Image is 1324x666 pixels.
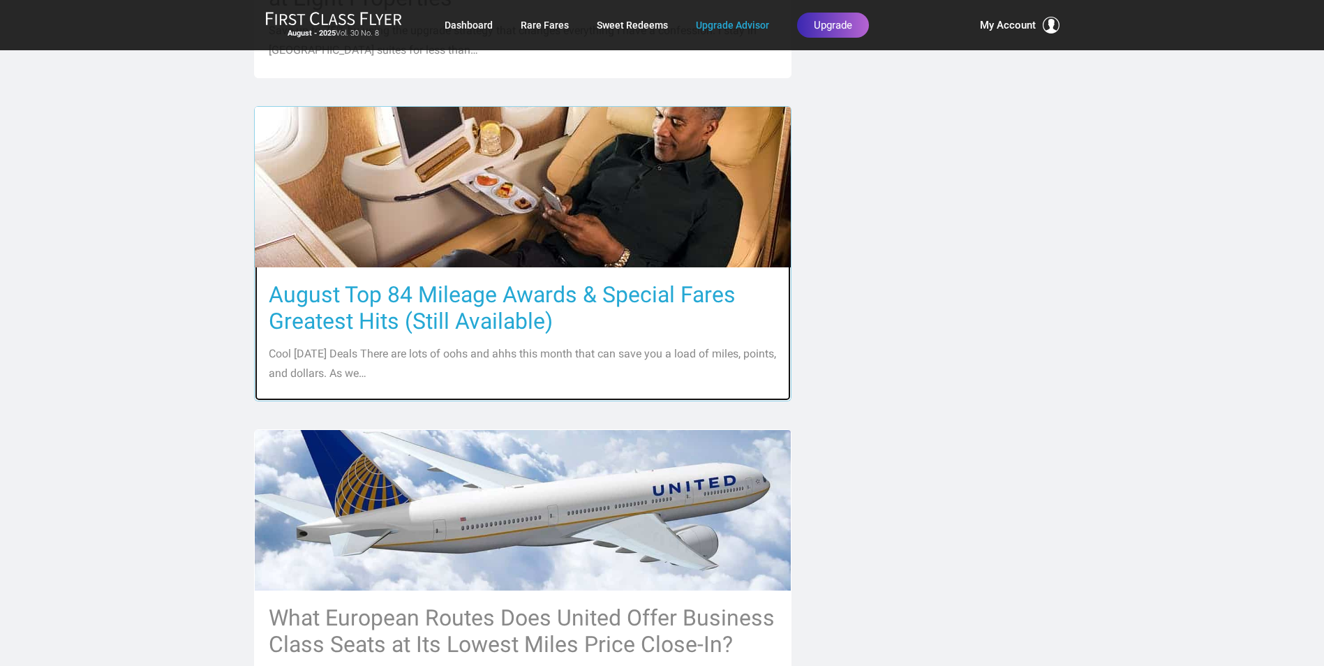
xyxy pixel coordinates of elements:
[269,344,777,383] p: Cool [DATE] Deals There are lots of oohs and ahhs this month that can save you a load of miles, p...
[797,13,869,38] a: Upgrade
[269,281,777,334] h3: August Top 84 Mileage Awards & Special Fares Greatest Hits (Still Available)
[265,11,402,26] img: First Class Flyer
[597,13,668,38] a: Sweet Redeems
[254,106,791,401] a: August Top 84 Mileage Awards & Special Fares Greatest Hits (Still Available) Cool [DATE] Deals Th...
[445,13,493,38] a: Dashboard
[980,17,1059,34] button: My Account
[696,13,769,38] a: Upgrade Advisor
[265,11,402,39] a: First Class FlyerAugust - 2025Vol. 30 No. 8
[269,605,777,658] h3: What European Routes Does United Offer Business Class Seats at Its Lowest Miles Price Close-In?
[521,13,569,38] a: Rare Fares
[980,17,1036,34] span: My Account
[288,29,336,38] strong: August - 2025
[265,29,402,38] small: Vol. 30 No. 8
